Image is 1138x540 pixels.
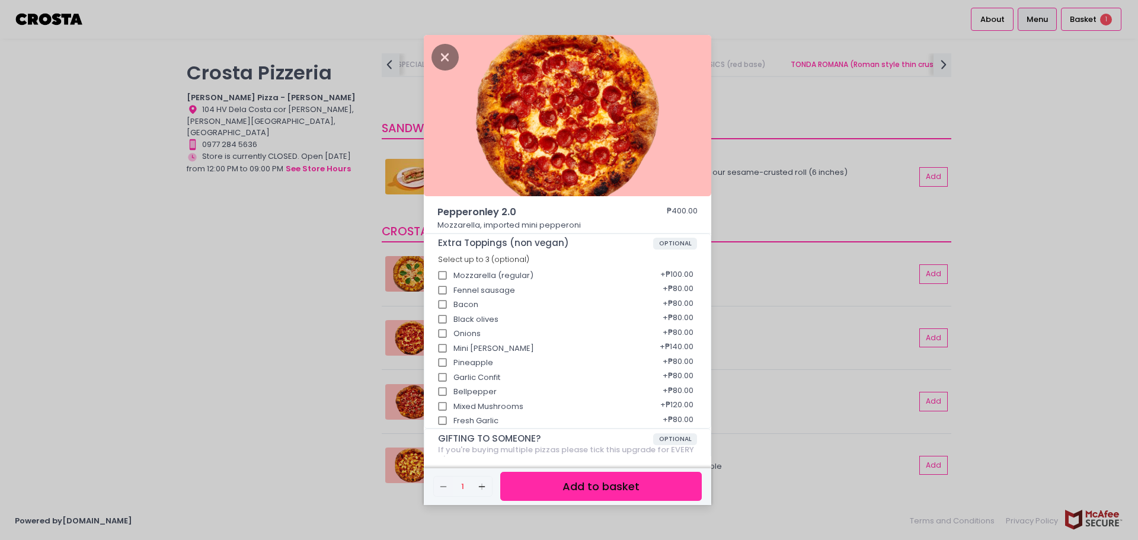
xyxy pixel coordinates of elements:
div: + ₱80.00 [658,293,697,316]
span: GIFTING TO SOMEONE? [438,433,653,444]
div: ₱400.00 [667,205,698,219]
span: Select up to 3 (optional) [438,254,529,264]
div: + ₱80.00 [658,322,697,345]
button: Close [431,50,459,62]
span: Pepperonley 2.0 [437,205,633,219]
div: If you're buying multiple pizzas please tick this upgrade for EVERY pizza [438,445,698,464]
div: + ₱80.00 [658,381,697,403]
button: Add to basket [500,472,702,501]
img: Pepperonley 2.0 [424,35,711,196]
span: OPTIONAL [653,238,698,250]
span: OPTIONAL [653,433,698,445]
p: Mozzarella, imported mini pepperoni [437,219,698,231]
div: + ₱100.00 [656,264,697,287]
div: + ₱80.00 [658,279,697,302]
span: Extra Toppings (non vegan) [438,238,653,248]
div: + ₱80.00 [658,410,697,432]
div: + ₱80.00 [658,352,697,374]
div: + ₱80.00 [658,366,697,389]
div: + ₱140.00 [656,337,697,360]
div: + ₱80.00 [658,308,697,331]
div: + ₱120.00 [656,395,697,418]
